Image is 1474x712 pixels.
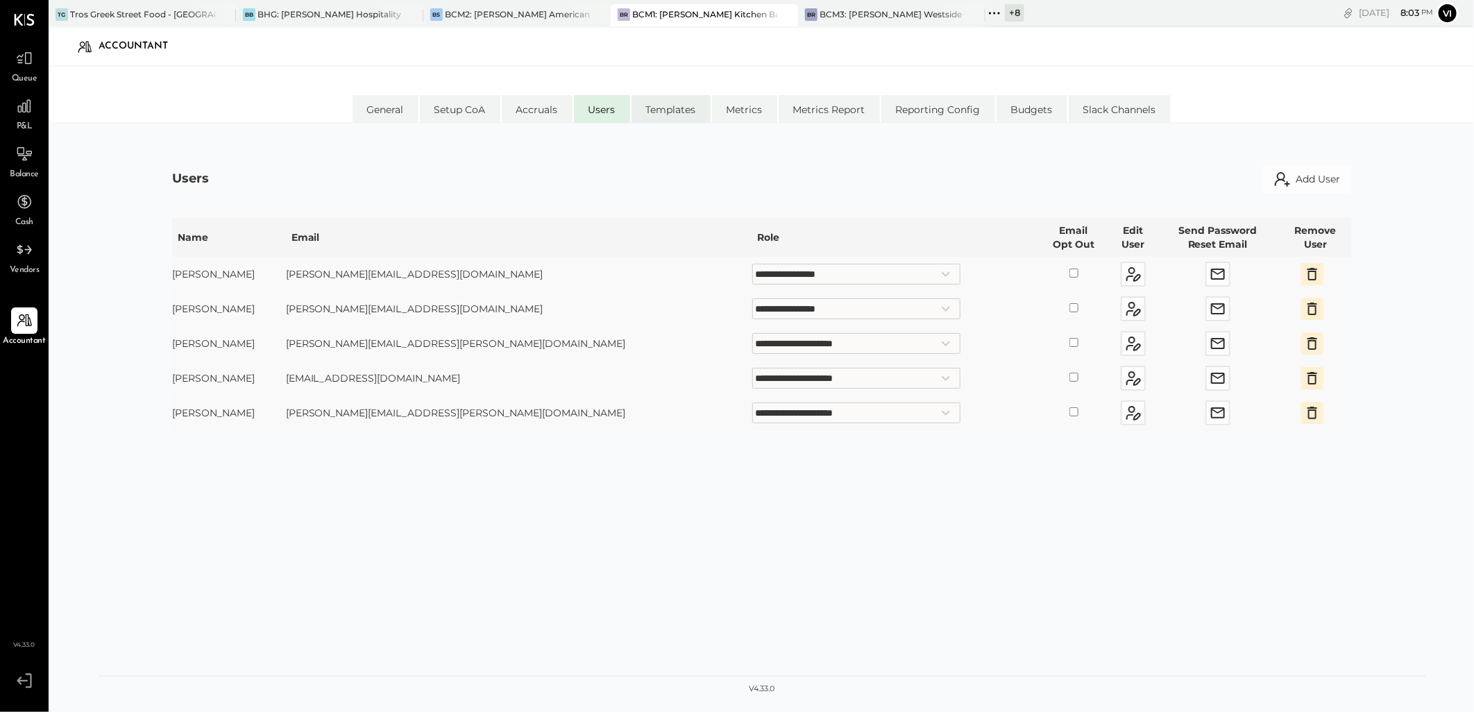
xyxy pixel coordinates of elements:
li: Templates [632,95,711,123]
td: [PERSON_NAME] [172,396,285,430]
div: BHG: [PERSON_NAME] Hospitality Group, LLC [257,8,403,20]
div: Tros Greek Street Food - [GEOGRAPHIC_DATA] [70,8,215,20]
td: [PERSON_NAME][EMAIL_ADDRESS][DOMAIN_NAME] [286,257,752,291]
td: [PERSON_NAME] [172,326,285,361]
div: BCM1: [PERSON_NAME] Kitchen Bar Market [632,8,777,20]
div: BCM2: [PERSON_NAME] American Cooking [445,8,590,20]
li: Budgets [997,95,1067,123]
li: General [353,95,418,123]
div: + 8 [1005,4,1024,22]
th: Email Opt Out [1037,218,1110,257]
a: P&L [1,93,48,133]
th: Remove User [1279,218,1351,257]
div: BS [430,8,443,21]
li: Metrics Report [779,95,880,123]
button: Add User [1263,165,1352,193]
div: BR [618,8,630,21]
td: [EMAIL_ADDRESS][DOMAIN_NAME] [286,361,752,396]
div: TG [56,8,68,21]
span: Accountant [3,335,46,348]
a: Balance [1,141,48,181]
span: Vendors [10,264,40,277]
div: BR [805,8,818,21]
td: [PERSON_NAME] [172,257,285,291]
li: Reporting Config [881,95,995,123]
th: Role [752,218,1037,257]
th: Edit User [1110,218,1156,257]
th: Send Password Reset Email [1156,218,1279,257]
td: [PERSON_NAME] [172,291,285,326]
div: Accountant [99,35,182,58]
div: v 4.33.0 [749,684,775,695]
span: Cash [15,217,33,229]
li: Setup CoA [420,95,500,123]
button: Vi [1437,2,1459,24]
div: [DATE] [1359,6,1433,19]
div: Users [172,170,209,188]
div: BCM3: [PERSON_NAME] Westside Grill [820,8,965,20]
th: Email [286,218,752,257]
td: [PERSON_NAME] [172,361,285,396]
a: Accountant [1,307,48,348]
th: Name [172,218,285,257]
a: Vendors [1,237,48,277]
td: [PERSON_NAME][EMAIL_ADDRESS][PERSON_NAME][DOMAIN_NAME] [286,326,752,361]
li: Slack Channels [1069,95,1171,123]
li: Accruals [502,95,573,123]
a: Queue [1,45,48,85]
li: Metrics [712,95,777,123]
div: copy link [1341,6,1355,20]
div: BB [243,8,255,21]
span: Balance [10,169,39,181]
a: Cash [1,189,48,229]
li: Users [574,95,630,123]
span: P&L [17,121,33,133]
td: [PERSON_NAME][EMAIL_ADDRESS][DOMAIN_NAME] [286,291,752,326]
span: Queue [12,73,37,85]
td: [PERSON_NAME][EMAIL_ADDRESS][PERSON_NAME][DOMAIN_NAME] [286,396,752,430]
